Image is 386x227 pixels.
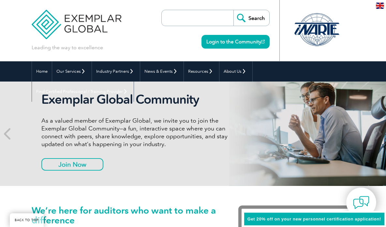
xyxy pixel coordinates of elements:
[219,61,252,82] a: About Us
[92,61,140,82] a: Industry Partners
[140,61,184,82] a: News & Events
[10,213,44,227] a: BACK TO TOP
[376,3,384,9] img: en
[41,117,242,148] p: As a valued member of Exemplar Global, we invite you to join the Exemplar Global Community—a fun,...
[353,194,369,211] img: contact-chat.png
[32,44,103,51] p: Leading the way to excellence
[261,40,265,43] img: open_square.png
[32,205,219,225] h1: We’re here for auditors who want to make a difference
[32,82,134,102] a: Find Certified Professional / Training Provider
[201,35,270,49] a: Login to the Community
[32,61,52,82] a: Home
[184,61,219,82] a: Resources
[41,158,103,171] a: Join Now
[233,10,269,26] input: Search
[52,61,92,82] a: Our Services
[247,217,381,221] span: Get 20% off on your new personnel certification application!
